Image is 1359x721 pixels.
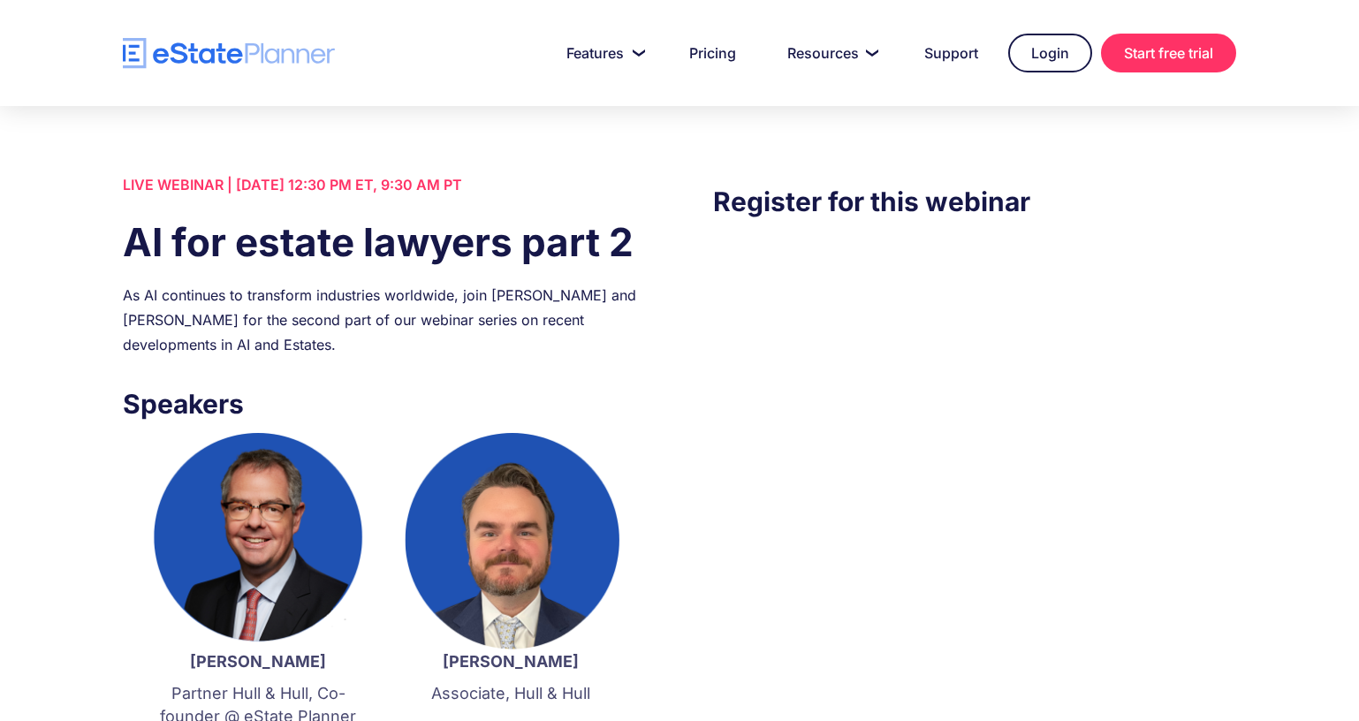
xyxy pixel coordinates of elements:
strong: [PERSON_NAME] [190,652,326,671]
a: home [123,38,335,69]
div: LIVE WEBINAR | [DATE] 12:30 PM ET, 9:30 AM PT [123,172,646,197]
a: Pricing [668,35,757,71]
h1: AI for estate lawyers part 2 [123,215,646,269]
a: Login [1008,34,1092,72]
a: Start free trial [1101,34,1236,72]
p: Associate, Hull & Hull [402,682,619,705]
h3: Register for this webinar [713,181,1236,222]
h3: Speakers [123,383,646,424]
a: Resources [766,35,894,71]
a: Support [903,35,999,71]
strong: [PERSON_NAME] [443,652,579,671]
a: Features [545,35,659,71]
iframe: Form 0 [713,257,1236,557]
div: As AI continues to transform industries worldwide, join [PERSON_NAME] and [PERSON_NAME] for the s... [123,283,646,357]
